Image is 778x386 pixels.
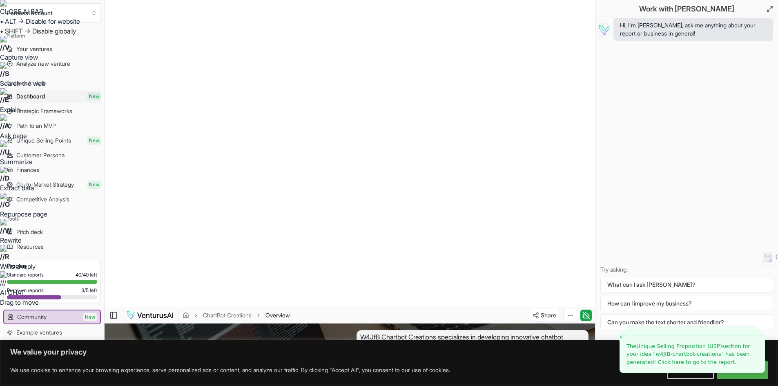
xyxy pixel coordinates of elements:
[617,333,625,341] button: Close toast
[636,343,722,349] span: Unique Selling Proposition (USP)
[4,310,100,324] a: CommunityNew
[17,313,47,321] span: Community
[183,311,290,319] nav: breadcrumb
[655,351,721,357] span: w4JfB-chartbot-creations
[541,311,556,319] span: Share
[600,315,773,330] button: Can you make the text shorter and friendlier?
[265,311,290,319] span: Overview
[83,313,97,321] span: New
[203,311,252,319] a: ChartBot Creations
[10,347,768,357] p: We value your privacy
[126,310,174,320] img: logo
[529,309,560,322] button: Share
[626,342,758,366] a: TheUnique Selling Proposition (USP)section for your idea "w4JfB-chartbot-creations" has been gene...
[357,330,589,383] span: W4JfB Chartbot Creations specializes in developing innovative chatbot solutions that visually rep...
[16,328,62,337] span: Example ventures
[10,365,450,375] p: We use cookies to enhance your browsing experience, serve personalized ads or content, and analyz...
[3,326,101,339] a: Example ventures
[626,343,750,365] span: The section for your idea " " has been generated! Click here to go to the report.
